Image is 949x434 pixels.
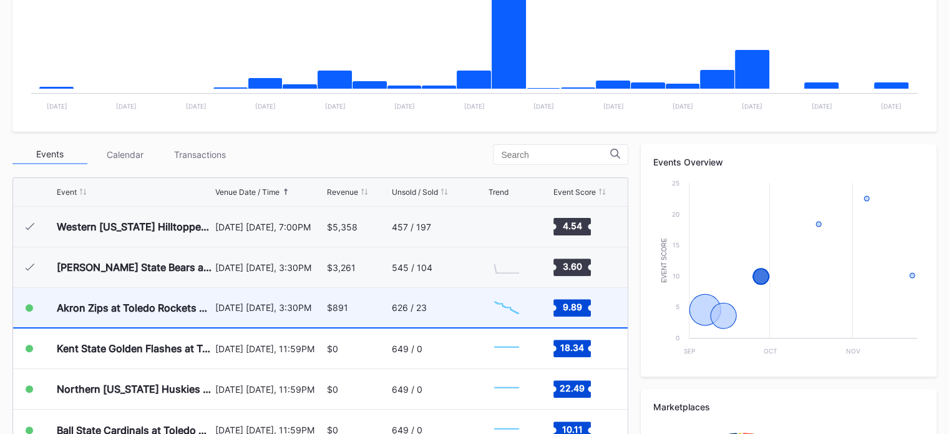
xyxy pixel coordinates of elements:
div: $3,261 [327,262,356,273]
div: [DATE] [DATE], 3:30PM [215,262,324,273]
text: [DATE] [673,102,693,110]
div: Events [12,145,87,164]
text: 4.54 [562,220,582,231]
div: Kent State Golden Flashes at Toledo Rockets Football [57,342,212,355]
text: 15 [673,241,679,249]
div: $5,358 [327,222,358,232]
div: Events Overview [653,157,924,167]
text: 0 [676,334,679,342]
div: Revenue [327,187,358,197]
text: [DATE] [116,102,137,110]
div: [DATE] [DATE], 3:30PM [215,302,324,313]
text: Nov [846,347,860,355]
svg: Chart title [488,211,525,242]
div: Event [57,187,77,197]
text: [DATE] [464,102,485,110]
text: 18.34 [560,342,584,353]
div: 545 / 104 [392,262,432,273]
text: [DATE] [255,102,276,110]
div: Calendar [87,145,162,164]
div: 457 / 197 [392,222,431,232]
text: 22.49 [560,383,585,393]
text: [DATE] [742,102,762,110]
div: [DATE] [DATE], 11:59PM [215,384,324,395]
svg: Chart title [488,373,525,405]
svg: Chart title [488,252,525,283]
div: Northern [US_STATE] Huskies at Toledo Rockets Football [57,383,212,395]
div: $891 [327,302,348,313]
svg: Chart title [488,292,525,323]
div: 626 / 23 [392,302,427,313]
div: Western [US_STATE] Hilltoppers at Toledo Rockets Football [57,220,212,233]
div: [PERSON_NAME] State Bears at Toledo Rockets Football [57,261,212,274]
text: 5 [676,303,679,310]
div: $0 [327,343,338,354]
text: 20 [672,210,679,218]
text: [DATE] [603,102,623,110]
text: 3.60 [562,261,582,272]
div: 649 / 0 [392,384,422,395]
text: [DATE] [325,102,346,110]
svg: Chart title [653,177,923,364]
text: 25 [672,179,679,187]
div: Trend [488,187,508,197]
div: $0 [327,384,338,395]
svg: Chart title [488,333,525,364]
div: [DATE] [DATE], 11:59PM [215,343,324,354]
text: 10.11 [562,423,582,434]
input: Search [501,150,610,160]
text: [DATE] [812,102,832,110]
text: Event Score [661,238,668,283]
div: [DATE] [DATE], 7:00PM [215,222,324,232]
div: Akron Zips at Toledo Rockets Football [57,302,212,314]
text: [DATE] [394,102,415,110]
div: Venue Date / Time [215,187,280,197]
text: [DATE] [533,102,554,110]
div: 649 / 0 [392,343,422,354]
text: [DATE] [881,102,902,110]
text: [DATE] [47,102,67,110]
div: Transactions [162,145,237,164]
text: Sep [684,347,695,355]
text: Oct [764,347,777,355]
text: [DATE] [186,102,207,110]
div: Unsold / Sold [392,187,438,197]
text: 10 [673,272,679,280]
div: Event Score [553,187,596,197]
div: Marketplaces [653,402,924,412]
text: 9.89 [562,301,582,312]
